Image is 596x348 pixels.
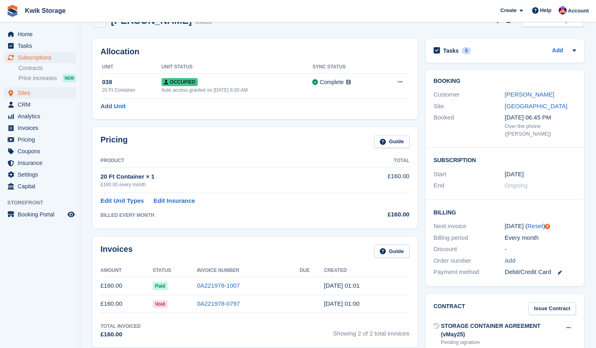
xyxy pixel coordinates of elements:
div: Pending signature [441,339,561,346]
div: Complete [320,78,344,86]
a: menu [4,122,76,134]
time: 2025-07-18 00:00:20 UTC [324,300,360,307]
span: Tasks [18,40,66,51]
h2: Subscription [434,156,576,164]
a: Add Unit [100,102,125,111]
div: Auto access granted on [DATE] 6:00 AM [162,86,313,94]
div: NEW [63,74,76,82]
a: Kwik Storage [22,4,69,17]
div: Over the phone ([PERSON_NAME]) [505,122,576,138]
th: Total [352,154,410,167]
time: 2025-08-18 00:01:55 UTC [324,282,360,289]
td: £160.00 [352,167,410,193]
span: Account [568,7,589,15]
a: Edit Insurance [154,196,195,206]
th: Amount [100,264,153,277]
span: Subscriptions [18,52,66,63]
a: menu [4,181,76,192]
div: BILLED EVERY MONTH [100,212,352,219]
div: [DATE] ( ) [505,222,576,231]
th: Unit Status [162,61,313,74]
a: [GEOGRAPHIC_DATA] [505,103,567,109]
time: 2025-07-18 00:00:00 UTC [505,170,524,179]
th: Invoice Number [197,264,299,277]
a: menu [4,157,76,169]
div: Total Invoiced [100,323,141,330]
span: Sites [18,87,66,99]
a: 0A221978-0797 [197,300,240,307]
a: Guide [374,245,410,258]
a: Add [552,46,563,56]
img: stora-icon-8386f47178a22dfd0bd8f6a31ec36ba5ce8667c1dd55bd0f319d3a0aa187defe.svg [6,5,18,17]
div: Site [434,102,505,111]
a: Reset [527,222,543,229]
span: Ongoing [505,182,528,189]
span: Analytics [18,111,66,122]
th: Status [153,264,197,277]
div: 20 Ft Container [102,86,162,94]
span: Showing 2 of 2 total invoices [333,323,410,339]
span: Void [153,300,168,308]
a: Guide [374,135,410,148]
h2: Pricing [100,135,128,148]
span: Help [540,6,551,14]
a: menu [4,209,76,220]
td: £160.00 [100,295,153,313]
h2: Booking [434,78,576,84]
span: CRM [18,99,66,110]
a: Issue Contract [528,302,576,315]
span: Create [500,6,516,14]
div: Order number [434,256,505,266]
span: Price increases [18,74,57,82]
span: Invoices [18,122,66,134]
div: Start [434,170,505,179]
a: Contracts [18,64,76,72]
a: menu [4,134,76,145]
th: Sync Status [312,61,380,74]
a: [PERSON_NAME] [505,91,554,98]
a: 0A221978-1007 [197,282,240,289]
th: Product [100,154,352,167]
div: £160.00 [352,210,410,219]
div: 20 Ft Container × 1 [100,172,352,181]
div: Tooltip anchor [544,223,551,230]
a: menu [4,40,76,51]
h2: Billing [434,208,576,216]
h2: Contract [434,302,465,315]
th: Unit [100,61,162,74]
div: 038 [102,78,162,87]
div: End [434,181,505,190]
span: Settings [18,169,66,180]
span: Booking Portal [18,209,66,220]
div: Customer [434,90,505,99]
h2: Allocation [100,47,410,56]
div: STORAGE CONTAINER AGREEMENT (vMay25) [441,322,561,339]
div: Booked [434,113,505,138]
img: icon-info-grey-7440780725fd019a000dd9b08b2336e03edf1995a4989e88bcd33f0948082b44.svg [346,80,351,84]
img: Jade Stanley [559,6,567,14]
a: Price increases NEW [18,74,76,82]
div: Discount [434,245,505,254]
a: menu [4,99,76,110]
th: Due [299,264,324,277]
div: Next invoice [434,222,505,231]
th: Created [324,264,410,277]
div: Payment method [434,268,505,277]
span: Home [18,29,66,40]
span: Capital [18,181,66,192]
div: 95655 [195,17,212,27]
span: Coupons [18,146,66,157]
span: Pricing [18,134,66,145]
a: menu [4,146,76,157]
a: Preview store [66,210,76,219]
a: menu [4,87,76,99]
div: £160.00 [100,330,141,339]
a: menu [4,111,76,122]
span: Insurance [18,157,66,169]
a: Add [505,256,516,266]
div: Every month [505,233,576,243]
span: Occupied [162,78,198,86]
a: menu [4,169,76,180]
a: menu [4,29,76,40]
h2: Invoices [100,245,133,258]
